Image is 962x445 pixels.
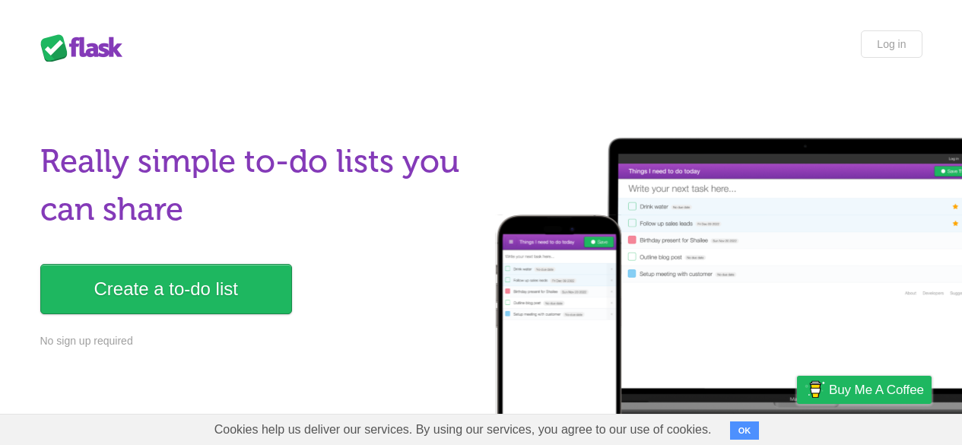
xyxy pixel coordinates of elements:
[730,421,760,440] button: OK
[805,377,825,402] img: Buy me a coffee
[861,30,922,58] a: Log in
[40,34,132,62] div: Flask Lists
[40,333,472,349] p: No sign up required
[797,376,932,404] a: Buy me a coffee
[40,264,292,314] a: Create a to-do list
[199,415,727,445] span: Cookies help us deliver our services. By using our services, you agree to our use of cookies.
[40,138,472,234] h1: Really simple to-do lists you can share
[829,377,924,403] span: Buy me a coffee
